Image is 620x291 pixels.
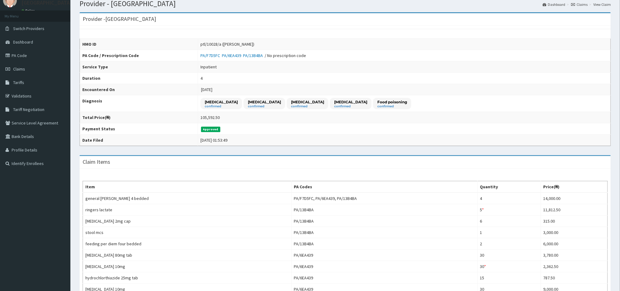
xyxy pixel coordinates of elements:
p: [MEDICAL_DATA] [248,99,281,105]
p: [MEDICAL_DATA] [291,99,324,105]
td: 787.50 [541,272,607,284]
div: / No prescription code [200,52,306,59]
th: HMO ID [80,39,198,50]
th: Duration [80,73,198,84]
td: 14,000.00 [541,193,607,204]
td: 4 [477,193,541,204]
td: PA/13B4BA [291,216,477,227]
p: [MEDICAL_DATA] [334,99,367,105]
h3: Claim Items [83,159,110,165]
td: PA/13B4BA [291,238,477,250]
td: 15 [477,272,541,284]
td: 30 [477,261,541,272]
th: Price(₦) [541,181,607,193]
th: Payment Status [80,123,198,135]
th: PA Codes [291,181,477,193]
div: Inpatient [200,64,217,70]
div: 4 [200,75,203,81]
div: ptl/10028/a ([PERSON_NAME]) [200,41,254,47]
span: Tariff Negotiation [13,107,44,112]
td: ringers lactate [83,204,292,216]
td: 30 [477,250,541,261]
th: Service Type [80,61,198,73]
a: PA/6EA439 [222,53,243,58]
span: Dashboard [13,39,33,45]
td: PA/6EA439 [291,272,477,284]
td: PA/13B4BA [291,204,477,216]
th: Date Filed [80,135,198,146]
th: Diagnosis [80,95,198,112]
td: feeding per diem four bedded [83,238,292,250]
a: PA/13B4BA [243,53,265,58]
small: confirmed [205,105,238,108]
span: Approved [201,127,220,132]
span: [DATE] [201,87,212,92]
td: general [PERSON_NAME] 4 bedded [83,193,292,204]
small: confirmed [377,105,407,108]
td: 3,000.00 [541,227,607,238]
a: Claims [571,2,588,7]
a: PA/F7D5FC [200,53,222,58]
h3: Provider - [GEOGRAPHIC_DATA] [83,16,156,22]
th: Quantity [477,181,541,193]
small: confirmed [291,105,324,108]
p: Food poisoning [377,99,407,105]
td: 6,000.00 [541,238,607,250]
td: 6 [477,216,541,227]
th: PA Code / Prescription Code [80,50,198,61]
td: 2 [477,238,541,250]
td: 2,362.50 [541,261,607,272]
small: confirmed [334,105,367,108]
td: 5 [477,204,541,216]
span: Claims [13,66,25,72]
span: Tariffs [13,80,24,85]
td: PA/F7D5FC, PA/6EA439, PA/13B4BA [291,193,477,204]
td: 3,780.00 [541,250,607,261]
td: 315.00 [541,216,607,227]
div: [DATE] 01:53:49 [200,137,227,143]
th: Encountered On [80,84,198,95]
div: 105,592.50 [200,114,220,121]
td: 11,812.50 [541,204,607,216]
a: View Claim [593,2,611,7]
p: [MEDICAL_DATA] [205,99,238,105]
a: Dashboard [543,2,565,7]
td: [MEDICAL_DATA] 10mg [83,261,292,272]
td: stool mcs [83,227,292,238]
td: 1 [477,227,541,238]
small: confirmed [248,105,281,108]
td: PA/6EA439 [291,261,477,272]
td: PA/13B4BA [291,227,477,238]
td: PA/6EA439 [291,250,477,261]
span: Switch Providers [13,26,44,31]
th: Total Price(₦) [80,112,198,123]
td: hydrochlorthiazide 25mg tab [83,272,292,284]
a: Online [21,9,36,13]
td: [MEDICAL_DATA] 2mg cap [83,216,292,227]
th: Item [83,181,292,193]
td: [MEDICAL_DATA] 80mg tab [83,250,292,261]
